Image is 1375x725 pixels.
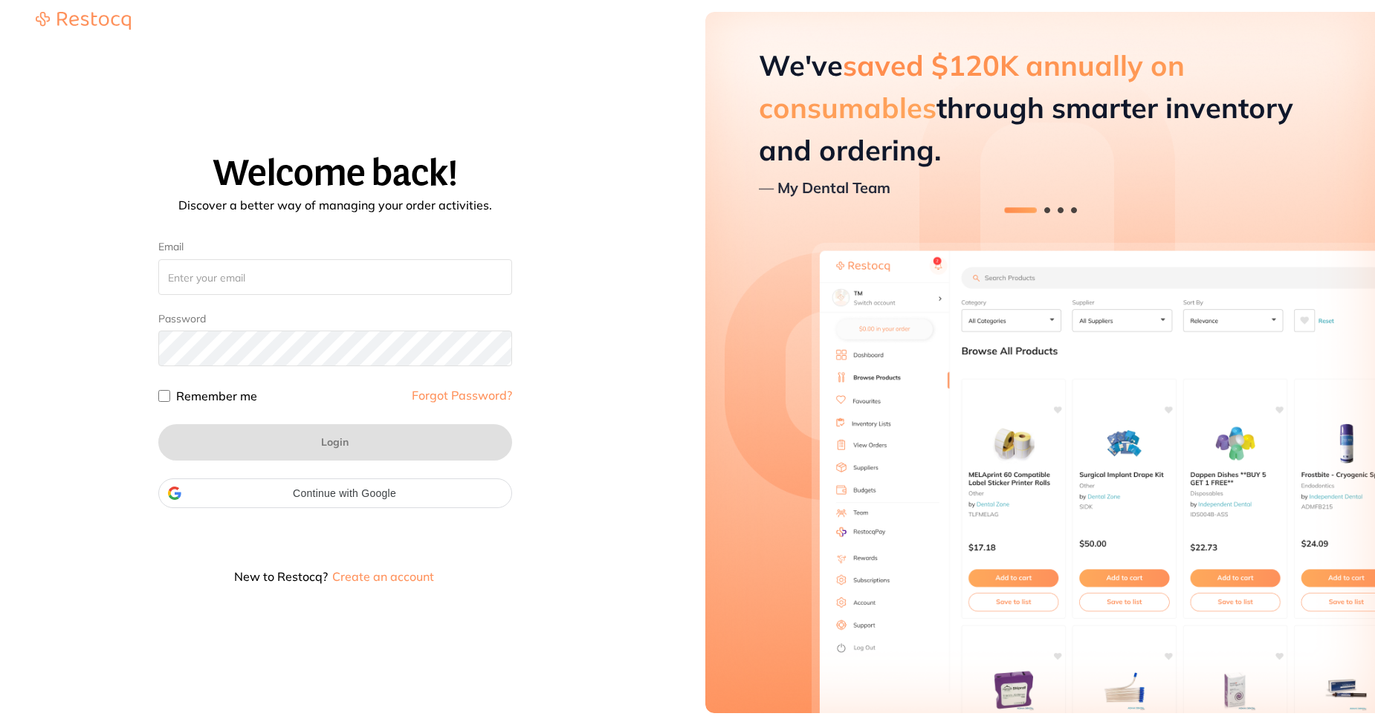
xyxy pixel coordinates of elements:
[158,241,512,253] label: Email
[705,12,1375,713] aside: Hero
[187,487,502,499] span: Continue with Google
[158,570,512,582] p: New to Restocq?
[18,154,652,193] h1: Welcome back!
[158,424,512,460] button: Login
[705,12,1375,713] img: Restocq preview
[158,259,512,295] input: Enter your email
[176,390,257,402] label: Remember me
[158,313,206,325] label: Password
[158,478,512,508] div: Continue with Google
[18,199,652,211] p: Discover a better way of managing your order activities.
[412,389,512,401] a: Forgot Password?
[331,570,436,582] button: Create an account
[36,12,131,30] img: Restocq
